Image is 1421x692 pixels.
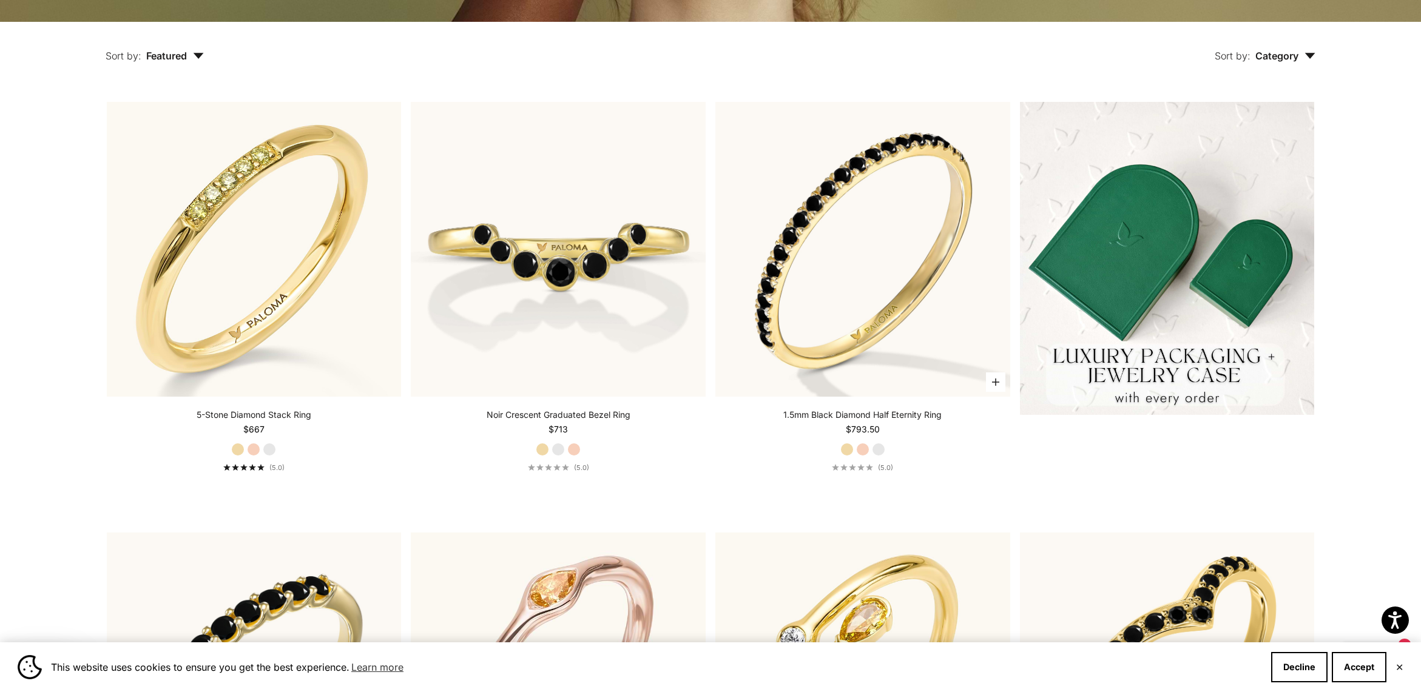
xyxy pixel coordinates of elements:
div: 5.0 out of 5.0 stars [223,464,265,471]
button: Close [1396,663,1403,671]
img: #YellowGold [715,102,1010,397]
div: 5.0 out of 5.0 stars [832,464,873,471]
a: 5.0 out of 5.0 stars(5.0) [832,463,893,472]
a: 5-Stone Diamond Stack Ring [197,409,311,421]
a: 5.0 out of 5.0 stars(5.0) [528,463,589,472]
img: #YellowGold [411,102,706,397]
sale-price: $793.50 [846,423,880,435]
a: 1.5mm Black Diamond Half Eternity Ring [783,409,942,421]
span: Sort by: [106,50,141,62]
button: Sort by: Featured [78,22,232,73]
span: Featured [146,50,204,62]
span: This website uses cookies to ensure you get the best experience. [51,658,1261,676]
sale-price: $667 [243,423,265,435]
a: 5.0 out of 5.0 stars(5.0) [223,463,285,472]
span: Category [1255,50,1315,62]
img: #YellowGold [107,102,402,397]
button: Decline [1271,652,1328,682]
button: Sort by: Category [1187,22,1343,73]
img: 1_efe35f54-c1b6-4cae-852f-b2bb124dc37f.png [1020,102,1315,415]
span: (5.0) [269,463,285,472]
a: Learn more [349,658,405,676]
span: (5.0) [878,463,893,472]
span: Sort by: [1215,50,1251,62]
a: #YellowGold #RoseGold #WhiteGold [107,102,402,397]
img: Cookie banner [18,655,42,679]
button: Accept [1332,652,1386,682]
span: (5.0) [574,463,589,472]
div: 5.0 out of 5.0 stars [528,464,569,471]
a: Noir Crescent Graduated Bezel Ring [487,409,630,421]
sale-price: $713 [548,423,568,435]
